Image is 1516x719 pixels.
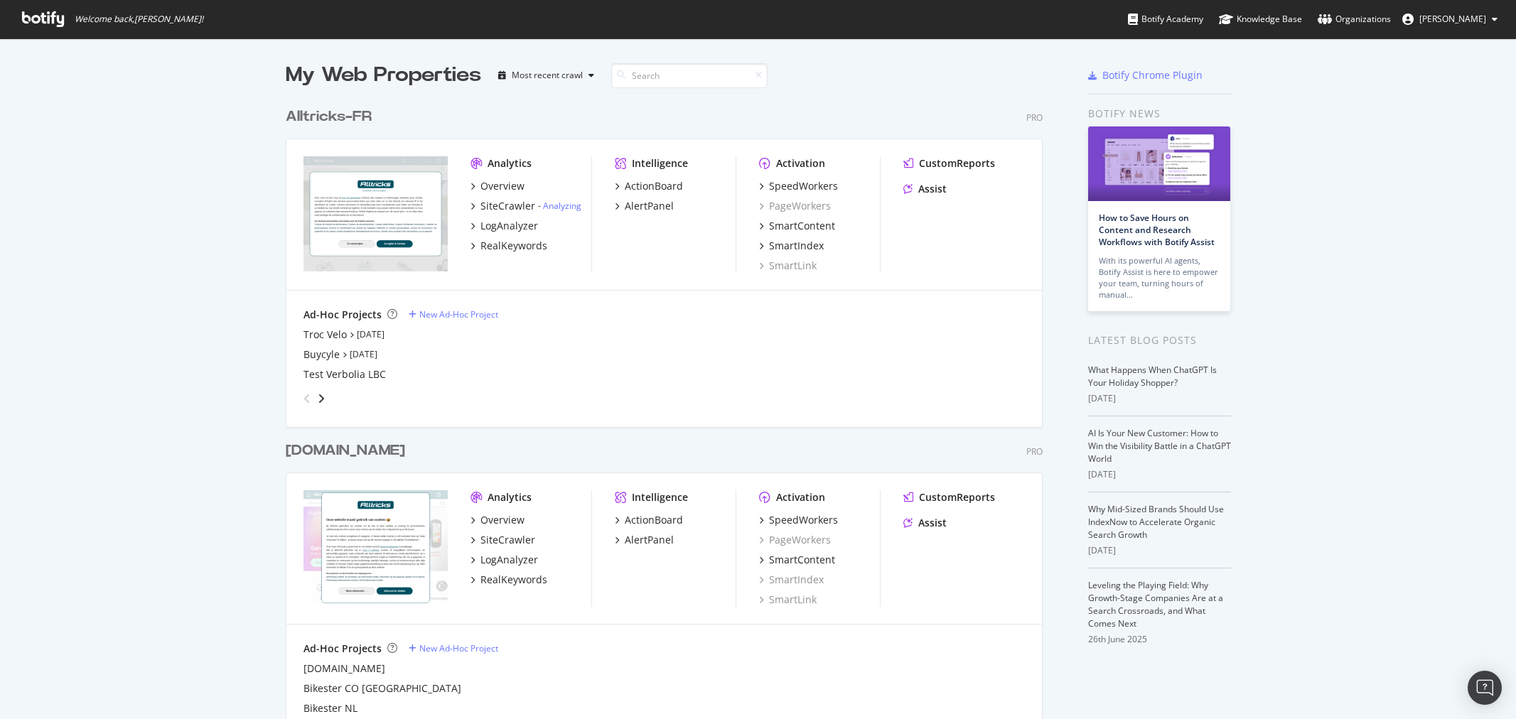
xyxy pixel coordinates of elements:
a: PageWorkers [759,533,831,547]
div: Open Intercom Messenger [1468,671,1502,705]
div: LogAnalyzer [480,219,538,233]
div: Activation [776,156,825,171]
a: AlertPanel [615,199,674,213]
div: - [538,200,581,212]
div: Pro [1026,445,1043,458]
div: [DOMAIN_NAME] [286,440,405,461]
img: alltricks.nl [303,490,448,605]
div: SiteCrawler [480,533,535,547]
a: [DOMAIN_NAME] [286,440,411,461]
div: Knowledge Base [1219,12,1302,26]
div: Intelligence [632,156,688,171]
a: RealKeywords [471,573,547,587]
div: Overview [480,513,525,527]
div: LogAnalyzer [480,553,538,567]
a: Leveling the Playing Field: Why Growth-Stage Companies Are at a Search Crossroads, and What Comes... [1088,579,1223,629]
div: Organizations [1318,12,1391,26]
a: SmartIndex [759,573,824,587]
a: Why Mid-Sized Brands Should Use IndexNow to Accelerate Organic Search Growth [1088,503,1224,541]
button: [PERSON_NAME] [1391,8,1509,31]
div: angle-left [298,387,316,410]
div: New Ad-Hoc Project [419,308,498,320]
div: New Ad-Hoc Project [419,642,498,654]
img: How to Save Hours on Content and Research Workflows with Botify Assist [1088,126,1230,201]
a: SmartIndex [759,239,824,253]
div: Botify Chrome Plugin [1102,68,1203,82]
a: AlertPanel [615,533,674,547]
div: Activation [776,490,825,504]
div: AlertPanel [625,533,674,547]
a: Assist [903,516,947,530]
a: Bikester NL [303,701,358,715]
div: RealKeywords [480,573,547,587]
div: SpeedWorkers [769,513,838,527]
div: SmartIndex [769,239,824,253]
div: [DATE] [1088,392,1231,405]
a: SmartLink [759,593,817,607]
a: CustomReports [903,490,995,504]
a: AI Is Your New Customer: How to Win the Visibility Battle in a ChatGPT World [1088,427,1231,465]
button: Most recent crawl [493,64,600,87]
div: angle-right [316,391,326,406]
a: SpeedWorkers [759,513,838,527]
a: [DOMAIN_NAME] [303,661,385,676]
a: CustomReports [903,156,995,171]
div: CustomReports [919,156,995,171]
a: Test Verbolia LBC [303,367,386,382]
div: 26th June 2025 [1088,633,1231,646]
div: SmartContent [769,553,835,567]
div: Troc Velo [303,328,347,342]
img: alltricks.fr [303,156,448,271]
div: Analytics [488,490,532,504]
a: SiteCrawler [471,533,535,547]
a: SiteCrawler- Analyzing [471,199,581,213]
a: Assist [903,182,947,196]
a: Buycyle [303,347,340,362]
input: Search [611,63,768,88]
div: ActionBoard [625,513,683,527]
div: AlertPanel [625,199,674,213]
div: Latest Blog Posts [1088,333,1231,348]
a: PageWorkers [759,199,831,213]
a: Overview [471,513,525,527]
a: LogAnalyzer [471,219,538,233]
div: ActionBoard [625,179,683,193]
div: RealKeywords [480,239,547,253]
a: New Ad-Hoc Project [409,308,498,320]
a: LogAnalyzer [471,553,538,567]
div: [DATE] [1088,544,1231,557]
a: How to Save Hours on Content and Research Workflows with Botify Assist [1099,212,1215,248]
a: ActionBoard [615,513,683,527]
div: Analytics [488,156,532,171]
a: Bikester CO [GEOGRAPHIC_DATA] [303,681,461,696]
a: Overview [471,179,525,193]
span: Welcome back, [PERSON_NAME] ! [75,13,203,25]
div: SmartContent [769,219,835,233]
div: Assist [918,182,947,196]
a: [DATE] [357,328,385,340]
a: RealKeywords [471,239,547,253]
a: [DATE] [350,348,377,360]
div: Overview [480,179,525,193]
div: SiteCrawler [480,199,535,213]
div: Ad-Hoc Projects [303,308,382,322]
span: Cousseau Victor [1419,13,1486,25]
a: What Happens When ChatGPT Is Your Holiday Shopper? [1088,364,1217,389]
div: Ad-Hoc Projects [303,642,382,656]
div: Intelligence [632,490,688,504]
a: SmartLink [759,259,817,273]
div: Botify news [1088,106,1231,121]
div: SpeedWorkers [769,179,838,193]
div: Assist [918,516,947,530]
div: CustomReports [919,490,995,504]
div: With its powerful AI agents, Botify Assist is here to empower your team, turning hours of manual… [1099,255,1220,301]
